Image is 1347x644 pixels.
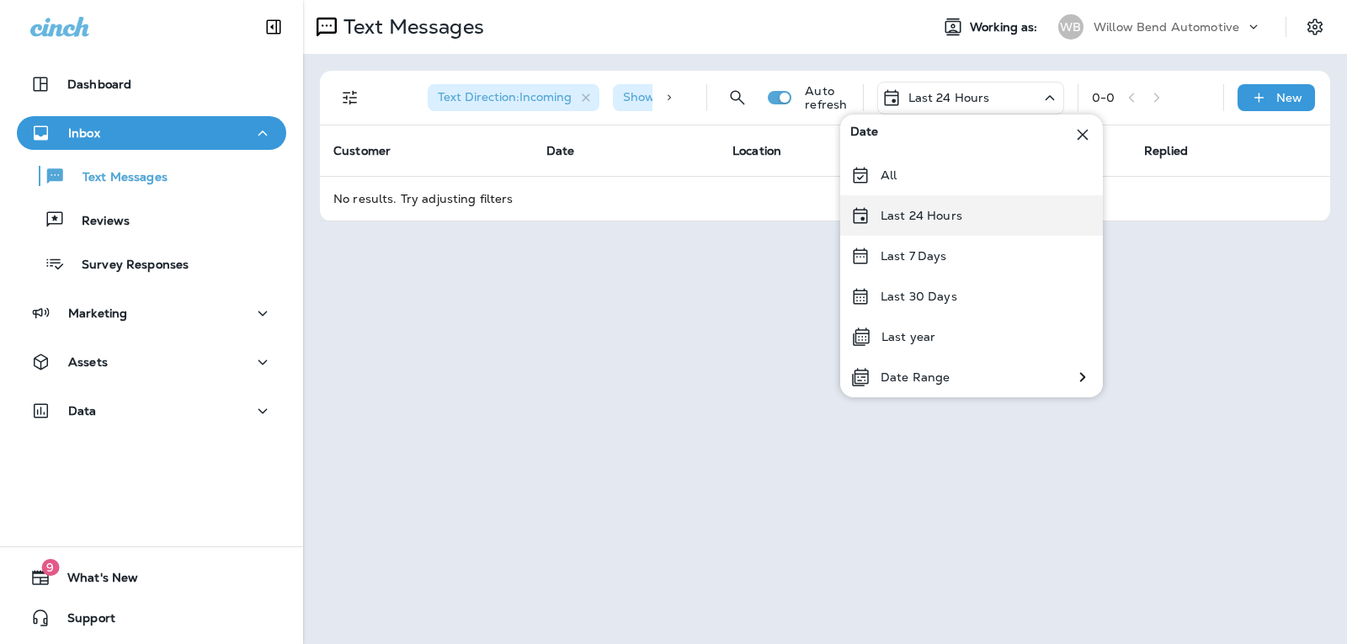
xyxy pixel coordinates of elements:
[1300,12,1330,42] button: Settings
[66,170,168,186] p: Text Messages
[68,126,100,140] p: Inbox
[428,84,599,111] div: Text Direction:Incoming
[65,258,189,274] p: Survey Responses
[337,14,484,40] p: Text Messages
[1276,91,1302,104] p: New
[438,89,572,104] span: Text Direction : Incoming
[17,158,286,194] button: Text Messages
[17,561,286,594] button: 9What's New
[1094,20,1239,34] p: Willow Bend Automotive
[17,345,286,379] button: Assets
[333,81,367,114] button: Filters
[67,77,131,91] p: Dashboard
[68,404,97,418] p: Data
[17,116,286,150] button: Inbox
[250,10,297,44] button: Collapse Sidebar
[17,202,286,237] button: Reviews
[881,168,897,182] p: All
[41,559,59,576] span: 9
[908,91,990,104] p: Last 24 Hours
[17,394,286,428] button: Data
[68,355,108,369] p: Assets
[1092,91,1115,104] div: 0 - 0
[623,89,826,104] span: Show Start/Stop/Unsubscribe : true
[17,601,286,635] button: Support
[17,246,286,281] button: Survey Responses
[51,611,115,631] span: Support
[17,296,286,330] button: Marketing
[721,81,754,114] button: Search Messages
[881,330,935,343] p: Last year
[613,84,854,111] div: Show Start/Stop/Unsubscribe:true
[17,67,286,101] button: Dashboard
[881,249,947,263] p: Last 7 Days
[65,214,130,230] p: Reviews
[68,306,127,320] p: Marketing
[1058,14,1083,40] div: WB
[732,143,781,158] span: Location
[881,370,950,384] p: Date Range
[51,571,138,591] span: What's New
[1144,143,1188,158] span: Replied
[850,125,879,145] span: Date
[881,209,962,222] p: Last 24 Hours
[546,143,575,158] span: Date
[333,143,391,158] span: Customer
[805,84,849,111] p: Auto refresh
[970,20,1041,35] span: Working as:
[320,176,1330,221] td: No results. Try adjusting filters
[881,290,957,303] p: Last 30 Days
